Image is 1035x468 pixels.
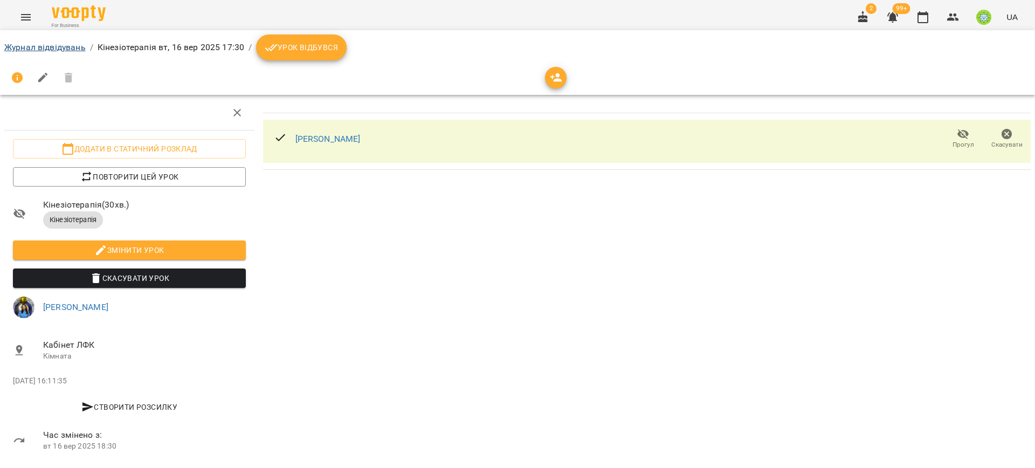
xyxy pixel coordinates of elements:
a: [PERSON_NAME] [295,134,361,144]
button: Урок відбувся [256,35,347,60]
span: 2 [866,3,877,14]
span: For Business [52,22,106,29]
li: / [90,41,93,54]
span: Змінити урок [22,244,237,257]
img: Voopty Logo [52,5,106,21]
span: Час змінено з: [43,429,246,442]
button: Повторити цей урок [13,167,246,187]
span: Прогул [953,140,974,149]
a: Журнал відвідувань [4,42,86,52]
nav: breadcrumb [4,35,1031,60]
img: d1dec607e7f372b62d1bb04098aa4c64.jpeg [13,297,34,318]
span: Кінезіотерапія [43,215,103,225]
button: Змінити урок [13,240,246,260]
span: Створити розсилку [17,401,241,414]
button: Скасувати [985,124,1029,154]
li: / [249,41,252,54]
p: вт 16 вер 2025 18:30 [43,441,246,452]
p: [DATE] 16:11:35 [13,376,246,387]
button: Додати в статичний розклад [13,139,246,159]
a: [PERSON_NAME] [43,302,108,312]
img: 8ec40acc98eb0e9459e318a00da59de5.jpg [976,10,991,25]
span: Кабінет ЛФК [43,339,246,352]
p: Кімната [43,351,246,362]
button: UA [1002,7,1022,27]
span: Урок відбувся [265,41,338,54]
button: Прогул [941,124,985,154]
p: Кінезіотерапія вт, 16 вер 2025 17:30 [98,41,244,54]
span: 99+ [893,3,910,14]
span: Скасувати Урок [22,272,237,285]
button: Скасувати Урок [13,269,246,288]
span: Повторити цей урок [22,170,237,183]
span: Скасувати [991,140,1023,149]
button: Menu [13,4,39,30]
span: Кінезіотерапія ( 30 хв. ) [43,198,246,211]
button: Створити розсилку [13,397,246,417]
span: UA [1006,11,1018,23]
span: Додати в статичний розклад [22,142,237,155]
